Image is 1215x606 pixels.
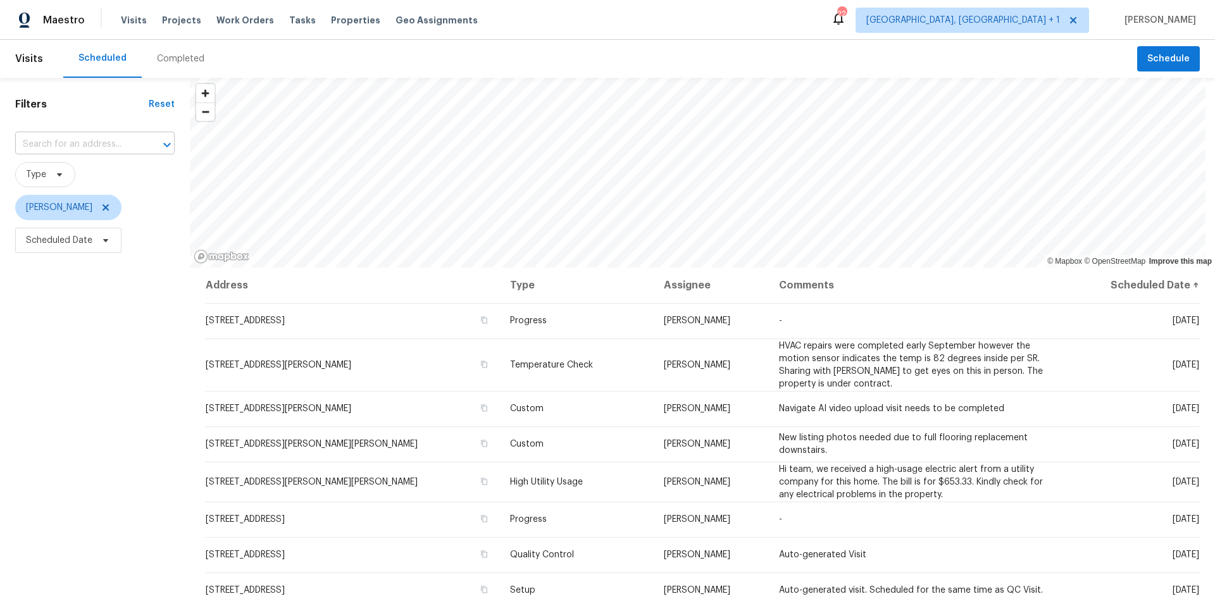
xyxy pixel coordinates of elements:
span: Temperature Check [510,361,593,369]
span: Auto-generated Visit [779,550,866,559]
span: [DATE] [1173,515,1199,524]
span: [STREET_ADDRESS][PERSON_NAME][PERSON_NAME] [206,440,418,448]
span: Progress [510,515,547,524]
input: Search for an address... [15,135,139,154]
span: [PERSON_NAME] [664,404,730,413]
span: Hi team, we received a high-usage electric alert from a utility company for this home. The bill i... [779,465,1043,499]
button: Copy Address [478,476,490,487]
span: Visits [121,14,147,27]
button: Copy Address [478,314,490,326]
span: [DATE] [1173,404,1199,413]
button: Copy Address [478,584,490,595]
span: [PERSON_NAME] [664,361,730,369]
span: [DATE] [1173,440,1199,448]
button: Zoom in [196,84,215,102]
th: Comments [769,268,1068,303]
span: [PERSON_NAME] [664,550,730,559]
button: Schedule [1137,46,1200,72]
canvas: Map [190,78,1206,268]
th: Assignee [654,268,769,303]
span: [PERSON_NAME] [664,478,730,486]
span: Schedule [1147,51,1190,67]
a: OpenStreetMap [1084,257,1145,266]
span: [STREET_ADDRESS][PERSON_NAME][PERSON_NAME] [206,478,418,486]
span: [STREET_ADDRESS] [206,586,285,595]
span: [DATE] [1173,550,1199,559]
span: New listing photos needed due to full flooring replacement downstairs. [779,433,1028,455]
span: [DATE] [1173,586,1199,595]
span: [STREET_ADDRESS] [206,515,285,524]
button: Copy Address [478,402,490,414]
div: 22 [837,8,846,20]
span: Scheduled Date [26,234,92,247]
div: Reset [149,98,175,111]
span: [PERSON_NAME] [664,440,730,448]
div: Completed [157,53,204,65]
button: Zoom out [196,102,215,121]
span: - [779,316,782,325]
h1: Filters [15,98,149,111]
span: [DATE] [1173,316,1199,325]
button: Copy Address [478,359,490,370]
span: - [779,515,782,524]
span: Projects [162,14,201,27]
button: Copy Address [478,513,490,524]
span: HVAC repairs were completed early September however the motion sensor indicates the temp is 82 de... [779,342,1043,388]
span: Auto-generated visit. Scheduled for the same time as QC Visit. [779,586,1043,595]
span: Quality Control [510,550,574,559]
th: Address [205,268,500,303]
span: High Utility Usage [510,478,583,486]
span: Tasks [289,16,316,25]
span: [STREET_ADDRESS][PERSON_NAME] [206,404,351,413]
span: [GEOGRAPHIC_DATA], [GEOGRAPHIC_DATA] + 1 [866,14,1060,27]
span: Type [26,168,46,181]
span: [PERSON_NAME] [1119,14,1196,27]
a: Mapbox homepage [194,249,249,264]
span: Progress [510,316,547,325]
span: Work Orders [216,14,274,27]
span: Navigate AI video upload visit needs to be completed [779,404,1004,413]
span: Visits [15,45,43,73]
span: [PERSON_NAME] [664,316,730,325]
a: Mapbox [1047,257,1082,266]
span: [PERSON_NAME] [664,586,730,595]
span: [PERSON_NAME] [664,515,730,524]
span: [DATE] [1173,478,1199,486]
div: Scheduled [78,52,127,65]
span: Geo Assignments [396,14,478,27]
span: [STREET_ADDRESS][PERSON_NAME] [206,361,351,369]
button: Copy Address [478,438,490,449]
span: Setup [510,586,535,595]
th: Type [500,268,653,303]
span: Properties [331,14,380,27]
span: Custom [510,440,544,448]
th: Scheduled Date ↑ [1068,268,1200,303]
a: Improve this map [1149,257,1212,266]
span: [STREET_ADDRESS] [206,316,285,325]
button: Copy Address [478,548,490,560]
span: Maestro [43,14,85,27]
span: [PERSON_NAME] [26,201,92,214]
span: [DATE] [1173,361,1199,369]
button: Open [158,136,176,154]
span: Custom [510,404,544,413]
span: [STREET_ADDRESS] [206,550,285,559]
